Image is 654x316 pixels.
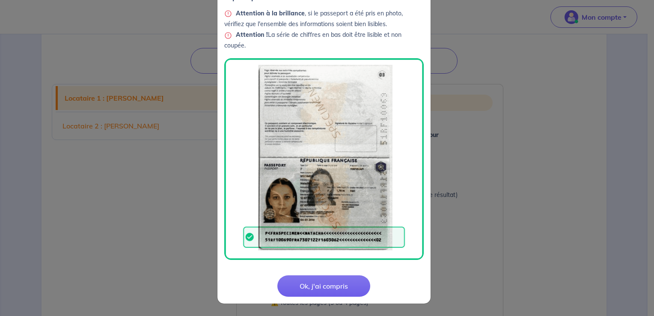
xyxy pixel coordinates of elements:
[236,31,268,39] strong: Attention !
[224,32,232,39] img: Warning
[224,8,424,260] p: , si le passeport a été pris en photo, vérifiez que l'ensemble des informations soient bien lisib...
[277,275,370,297] button: Ok, j'ai compris
[224,10,232,18] img: Warning
[224,58,424,260] img: Passeport
[236,9,305,17] strong: Attention à la brillance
